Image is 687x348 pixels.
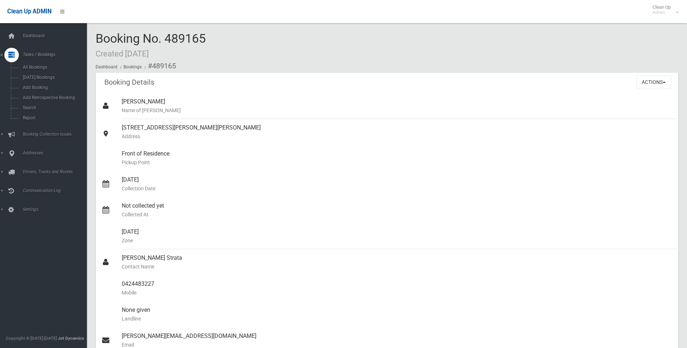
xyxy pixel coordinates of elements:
[636,76,671,89] button: Actions
[21,150,92,156] span: Addresses
[143,59,176,73] li: #489165
[96,31,206,59] span: Booking No. 489165
[21,169,92,174] span: Drivers, Trucks and Routes
[122,223,673,249] div: [DATE]
[21,105,86,110] span: Search
[122,275,673,301] div: 0424483227
[21,188,92,193] span: Communication Log
[21,85,86,90] span: Add Booking
[96,49,149,58] small: Created [DATE]
[122,249,673,275] div: [PERSON_NAME] Strata
[653,10,671,15] small: Admin
[122,236,673,245] small: Zone
[123,64,142,69] a: Bookings
[122,132,673,141] small: Address
[122,145,673,171] div: Front of Residence
[21,52,92,57] span: Tasks / Bookings
[122,171,673,197] div: [DATE]
[122,184,673,193] small: Collection Date
[58,336,84,341] strong: Jet Dynamics
[21,75,86,80] span: [DATE] Bookings
[6,336,57,341] span: Copyright © [DATE]-[DATE]
[21,95,86,100] span: Add Retrospective Booking
[122,301,673,327] div: None given
[21,33,92,38] span: Dashboard
[122,210,673,219] small: Collected At
[122,262,673,271] small: Contact Name
[122,158,673,167] small: Pickup Point
[122,93,673,119] div: [PERSON_NAME]
[122,106,673,115] small: Name of [PERSON_NAME]
[122,314,673,323] small: Landline
[122,288,673,297] small: Mobile
[96,75,163,89] header: Booking Details
[96,64,117,69] a: Dashboard
[649,4,678,15] span: Clean Up
[7,8,51,15] span: Clean Up ADMIN
[122,119,673,145] div: [STREET_ADDRESS][PERSON_NAME][PERSON_NAME]
[21,65,86,70] span: All Bookings
[21,207,92,212] span: Settings
[21,132,92,137] span: Booking Collection Issues
[21,115,86,120] span: Report
[122,197,673,223] div: Not collected yet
